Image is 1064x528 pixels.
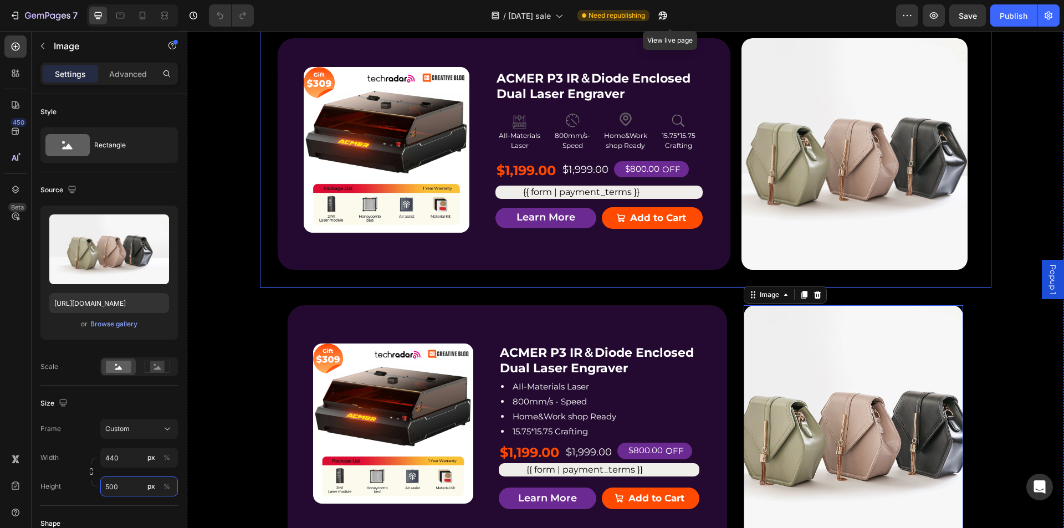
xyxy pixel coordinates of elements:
div: px [147,453,155,463]
h1: ACMER P3 IR＆Diode Enclosed Dual Laser Engraver [312,313,513,347]
a: ACMER P3 IR＆Diode Enclosed Dual Laser Engraver [126,312,287,473]
p: 7 [73,9,78,22]
button: px [160,451,173,464]
p: Settings [55,68,86,80]
div: Source [40,183,79,198]
p: Crafting [468,110,514,120]
div: Undo/Redo [209,4,254,27]
div: Beta [8,203,27,212]
div: % [163,453,170,463]
div: $1,999.00 [378,414,426,429]
div: Browse gallery [90,319,137,329]
button: <span style="font-size:18px;">Learn more</span> [312,457,410,478]
p: 800mm/s-Speed [363,100,409,120]
button: Add to Cart [415,176,516,198]
p: 15.75*15.75 [468,100,514,110]
p: Advanced [109,68,147,80]
div: Image [571,259,595,269]
span: or [81,317,88,331]
div: Rectangle [94,132,162,158]
button: <span style="font-size:18px;">Learn more</span> [309,177,410,197]
button: Publish [990,4,1037,27]
div: % [163,481,170,491]
div: Add to Cart [443,178,499,196]
input: px% [100,476,178,496]
img: image_demo.jpg [555,7,781,239]
span: [DATE] sale [508,10,551,22]
p: AIl-Materials [310,100,356,110]
div: OFF [474,131,495,146]
li: Home&Work shop Ready [314,378,490,393]
div: {{ form | payment_terms }} [340,432,513,445]
label: Frame [40,424,61,434]
span: / [503,10,506,22]
div: $1,199.00 [309,130,370,149]
label: Height [40,481,61,491]
div: $1,199.00 [312,412,374,431]
li: 800mm/s - Speed [314,363,490,378]
li: 15.75*15.75 Crafting [314,393,490,408]
img: preview-image [49,214,169,284]
div: Add to Cart [442,459,498,476]
p: Image [54,39,148,53]
label: Width [40,453,59,463]
div: $800.00 [441,413,477,426]
span: Learn more [330,178,388,195]
p: shop Ready [416,110,462,120]
a: ACMER P3 IR＆Diode Enclosed Dual Laser Engraver [117,36,283,202]
iframe: Design area [187,31,1064,528]
span: Save [959,11,977,20]
div: {{ form | payment_terms }} [336,155,516,168]
div: $1,999.00 [375,131,423,146]
button: Add to Cart [415,457,513,478]
button: % [145,451,158,464]
h1: ACMER P3 IR＆Diode Enclosed Dual Laser Engraver [309,39,516,73]
span: Custom [105,424,130,434]
div: px [147,481,155,491]
div: OFF [477,413,499,427]
span: Learn more [331,459,390,476]
button: Save [949,4,986,27]
img: image_demo.jpg [557,274,777,524]
p: Home&Work [416,100,462,110]
li: AIl-Materials Laser [314,348,490,363]
input: https://example.com/image.jpg [49,293,169,313]
div: Style [40,107,57,117]
div: Scale [40,362,58,372]
button: % [145,480,158,493]
div: Open Intercom Messenger [1026,474,1053,500]
button: Custom [100,419,178,439]
button: 7 [4,4,83,27]
button: px [160,480,173,493]
span: Need republishing [589,11,645,20]
div: $800.00 [437,131,474,145]
span: Popup 1 [861,233,872,264]
div: Size [40,396,70,411]
div: 450 [11,118,27,127]
button: Browse gallery [90,319,138,330]
input: px% [100,448,178,468]
p: Laser [310,110,356,120]
div: Publish [1000,10,1027,22]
